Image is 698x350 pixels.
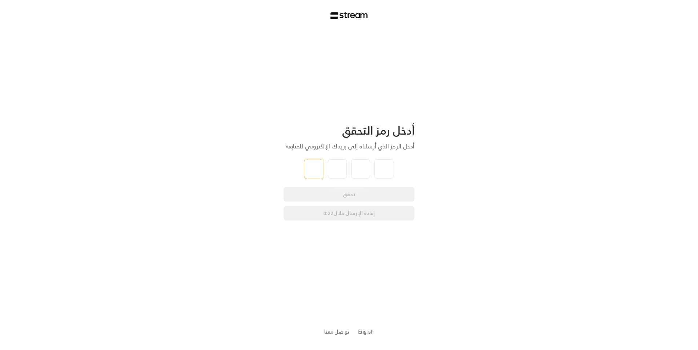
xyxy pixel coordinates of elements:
[284,142,414,151] div: أدخل الرمز الذي أرسلناه إلى بريدك الإلكتروني للمتابعة
[330,12,368,19] img: Stream Logo
[284,124,414,138] div: أدخل رمز التحقق
[324,327,349,336] a: تواصل معنا
[324,328,349,335] button: تواصل معنا
[358,325,374,338] a: English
